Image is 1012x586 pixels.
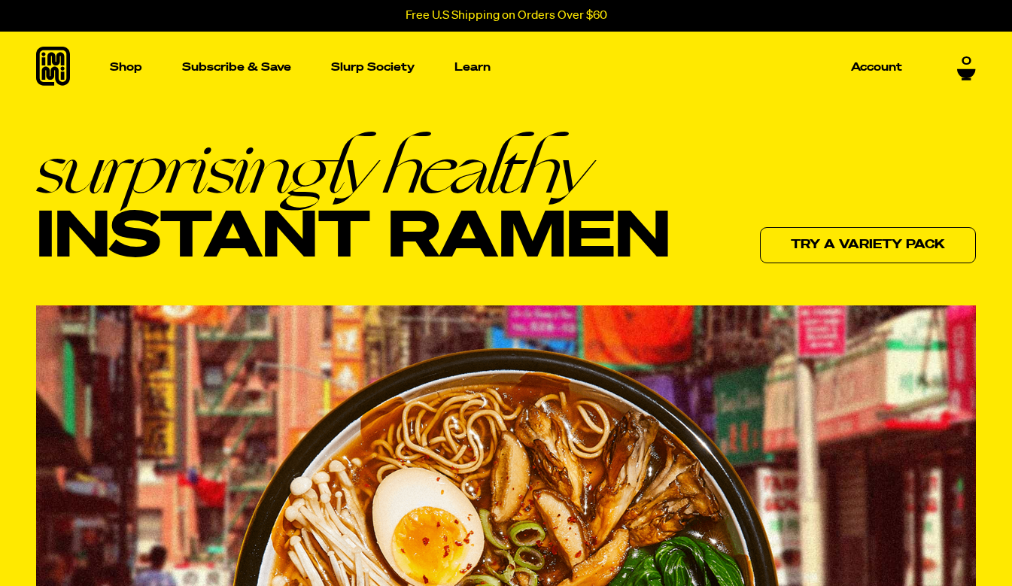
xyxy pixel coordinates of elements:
a: 0 [957,55,976,80]
p: Subscribe & Save [182,62,291,73]
p: Slurp Society [331,62,415,73]
p: Account [851,62,902,73]
a: Shop [104,32,148,103]
a: Try a variety pack [760,227,976,263]
a: Slurp Society [325,56,421,79]
p: Free U.S Shipping on Orders Over $60 [406,9,607,23]
span: 0 [962,55,971,68]
p: Shop [110,62,142,73]
a: Account [845,56,908,79]
em: surprisingly healthy [36,133,670,204]
a: Learn [448,32,497,103]
nav: Main navigation [104,32,908,103]
p: Learn [454,62,491,73]
h1: Instant Ramen [36,133,670,274]
a: Subscribe & Save [176,56,297,79]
